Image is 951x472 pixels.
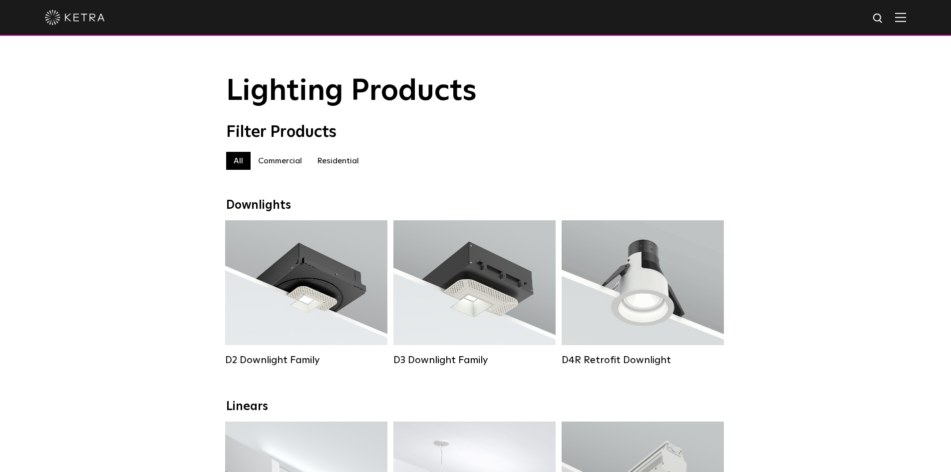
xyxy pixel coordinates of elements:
[895,12,906,22] img: Hamburger%20Nav.svg
[225,220,387,366] a: D2 Downlight Family Lumen Output:1200Colors:White / Black / Gloss Black / Silver / Bronze / Silve...
[562,220,724,366] a: D4R Retrofit Downlight Lumen Output:800Colors:White / BlackBeam Angles:15° / 25° / 40° / 60°Watta...
[226,152,251,170] label: All
[393,220,556,366] a: D3 Downlight Family Lumen Output:700 / 900 / 1100Colors:White / Black / Silver / Bronze / Paintab...
[226,198,725,213] div: Downlights
[226,400,725,414] div: Linears
[226,76,477,106] span: Lighting Products
[226,123,725,142] div: Filter Products
[393,354,556,366] div: D3 Downlight Family
[251,152,310,170] label: Commercial
[225,354,387,366] div: D2 Downlight Family
[310,152,366,170] label: Residential
[562,354,724,366] div: D4R Retrofit Downlight
[45,10,105,25] img: ketra-logo-2019-white
[872,12,885,25] img: search icon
